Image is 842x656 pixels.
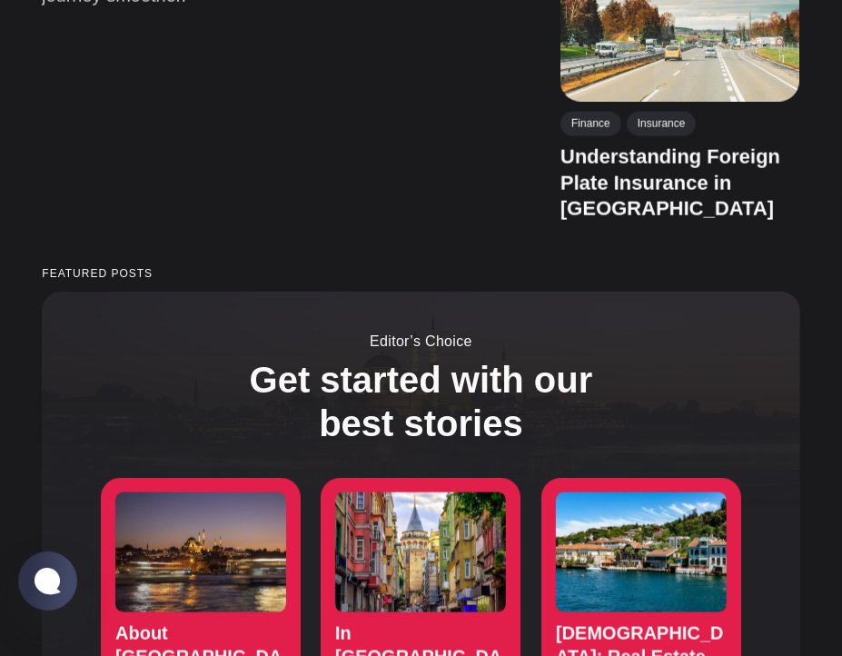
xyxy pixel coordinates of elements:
a: Insurance [627,112,697,135]
h2: Get started with our best stories [231,358,612,445]
a: Understanding Foreign Plate Insurance in [GEOGRAPHIC_DATA] [560,145,780,220]
a: Finance [560,112,621,135]
small: Featured posts [42,268,799,280]
small: Editor’s Choice [101,331,741,353]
